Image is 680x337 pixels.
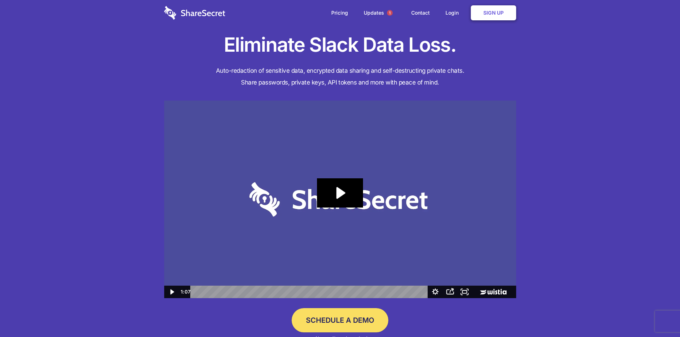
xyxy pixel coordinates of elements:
[438,2,469,24] a: Login
[324,2,355,24] a: Pricing
[457,286,472,298] button: Fullscreen
[317,178,363,208] button: Play Video: Sharesecret Slack Extension
[164,32,516,58] h1: Eliminate Slack Data Loss.
[471,5,516,20] a: Sign Up
[472,286,516,298] a: Wistia Logo -- Learn More
[196,286,424,298] div: Playbar
[164,101,516,298] img: Sharesecret
[644,301,671,328] iframe: Drift Widget Chat Controller
[443,286,457,298] button: Open sharing menu
[387,10,393,16] span: 1
[164,286,179,298] button: Play Video
[428,286,443,298] button: Show settings menu
[292,308,388,332] a: Schedule a Demo
[164,65,516,88] h4: Auto-redaction of sensitive data, encrypted data sharing and self-destructing private chats. Shar...
[404,2,437,24] a: Contact
[164,6,225,20] img: logo-wordmark-white-trans-d4663122ce5f474addd5e946df7df03e33cb6a1c49d2221995e7729f52c070b2.svg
